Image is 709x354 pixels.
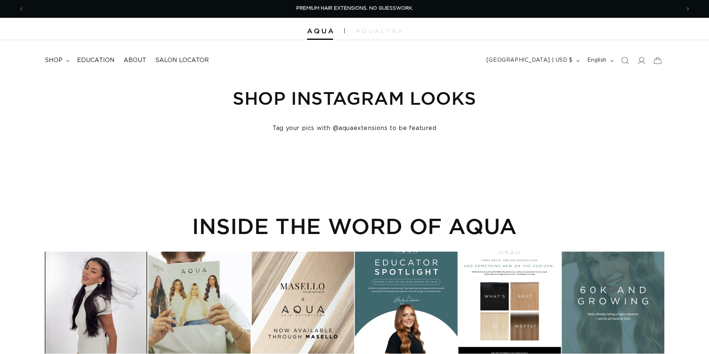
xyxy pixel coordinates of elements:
div: Instagram post opens in a popup [355,251,457,354]
button: Previous announcement [13,2,29,16]
a: About [119,52,151,69]
a: Salon Locator [151,52,213,69]
a: Education [73,52,119,69]
img: aqualyna.com [356,29,402,33]
span: Salon Locator [155,56,209,64]
button: Next announcement [680,2,696,16]
summary: shop [40,52,73,69]
span: About [124,56,146,64]
img: Aqua Hair Extensions [307,29,333,34]
button: English [583,53,617,68]
span: PREMIUM HAIR EXTENSIONS. NO GUESSWORK. [296,6,413,11]
h1: Shop Instagram Looks [45,87,664,110]
h2: INSIDE THE WORD OF AQUA [45,213,664,238]
span: Education [77,56,115,64]
span: shop [45,56,63,64]
button: [GEOGRAPHIC_DATA] | USD $ [482,53,583,68]
div: Instagram post opens in a popup [45,251,147,354]
div: Instagram post opens in a popup [148,251,250,354]
summary: Search [617,52,633,69]
h4: Tag your pics with @aquaextensions to be featured [45,124,664,132]
div: Instagram post opens in a popup [252,251,354,354]
div: Instagram post opens in a popup [562,251,664,354]
div: Instagram post opens in a popup [459,251,561,354]
span: English [587,56,607,64]
span: [GEOGRAPHIC_DATA] | USD $ [486,56,573,64]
